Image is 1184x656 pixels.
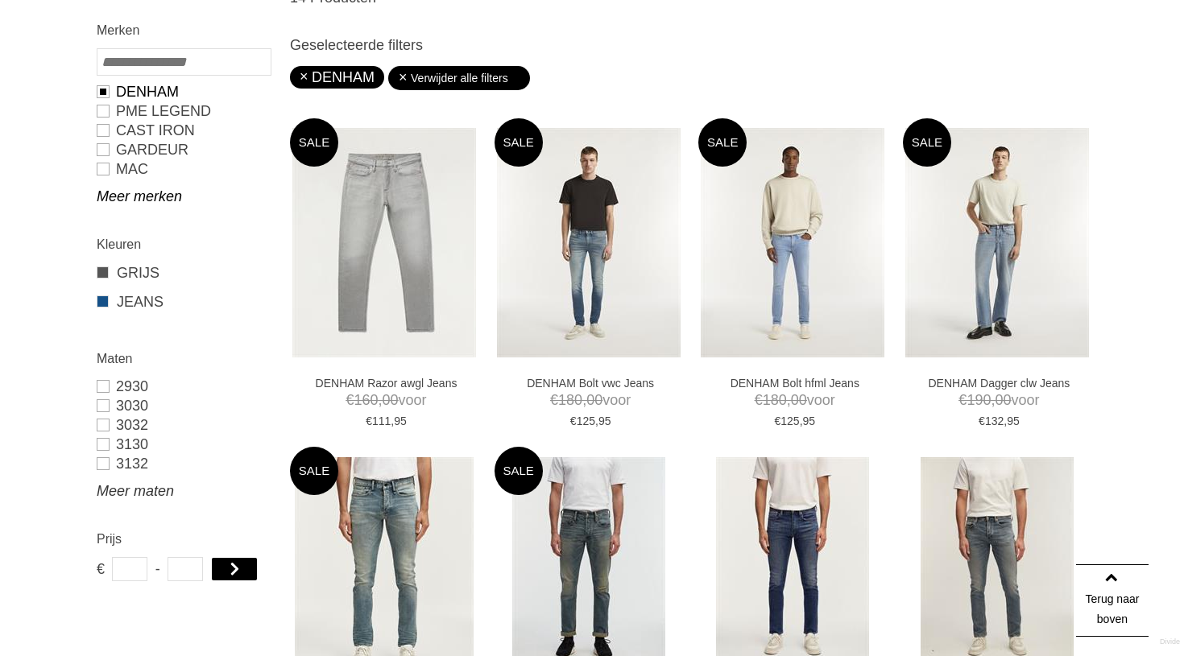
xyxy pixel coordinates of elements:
span: 00 [383,392,399,408]
span: 132 [985,415,1004,427]
span: € [774,415,780,427]
span: 00 [791,392,807,408]
span: 111 [372,415,391,427]
a: 3130 [97,435,270,454]
span: voor [706,390,884,411]
span: , [800,415,803,427]
span: 95 [1007,415,1020,427]
a: DENHAM Bolt vwc Jeans [502,376,679,390]
a: PME LEGEND [97,101,270,121]
span: 180 [763,392,787,408]
span: 180 [558,392,582,408]
a: GARDEUR [97,140,270,159]
span: 95 [803,415,816,427]
a: 2930 [97,377,270,396]
img: DENHAM Bolt vwc Jeans [497,128,681,357]
a: DENHAM [97,82,270,101]
span: , [379,392,383,408]
a: Meer merken [97,187,270,206]
a: DENHAM Dagger clw Jeans [910,376,1087,390]
span: , [1004,415,1007,427]
span: € [755,392,763,408]
a: Divide [1160,632,1180,652]
span: 125 [780,415,799,427]
span: 190 [967,392,991,408]
span: € [346,392,354,408]
a: JEANS [97,291,270,312]
h2: Kleuren [97,234,270,254]
a: 3030 [97,396,270,415]
a: DENHAM Bolt hfml Jeans [706,376,884,390]
span: € [979,415,985,427]
a: GRIJS [97,262,270,283]
span: € [550,392,558,408]
h2: Merken [97,20,270,40]
a: CAST IRON [97,121,270,140]
span: voor [910,390,1087,411]
span: , [991,392,995,408]
h3: Geselecteerde filters [290,36,1095,54]
img: DENHAM Bolt hfml Jeans [701,128,884,357]
a: DENHAM [300,69,375,85]
h2: Prijs [97,529,270,549]
span: 125 [577,415,595,427]
span: 160 [354,392,378,408]
span: , [391,415,394,427]
img: DENHAM Razor awgl Jeans [292,128,476,357]
a: Meer maten [97,481,270,501]
h2: Maten [97,349,270,369]
span: 95 [598,415,611,427]
span: € [958,392,967,408]
span: voor [298,390,475,411]
span: € [570,415,577,427]
span: 95 [394,415,407,427]
a: MAC [97,159,270,179]
span: , [595,415,598,427]
a: 3032 [97,415,270,435]
span: 00 [586,392,602,408]
span: 00 [995,392,1011,408]
a: Verwijder alle filters [398,66,520,90]
a: DENHAM Razor awgl Jeans [298,376,475,390]
a: 3132 [97,454,270,473]
span: voor [502,390,679,411]
span: , [582,392,586,408]
span: - [155,557,160,581]
a: Terug naar boven [1076,564,1149,637]
span: € [366,415,372,427]
span: , [787,392,791,408]
span: € [97,557,104,581]
img: DENHAM Dagger clw Jeans [905,128,1089,357]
